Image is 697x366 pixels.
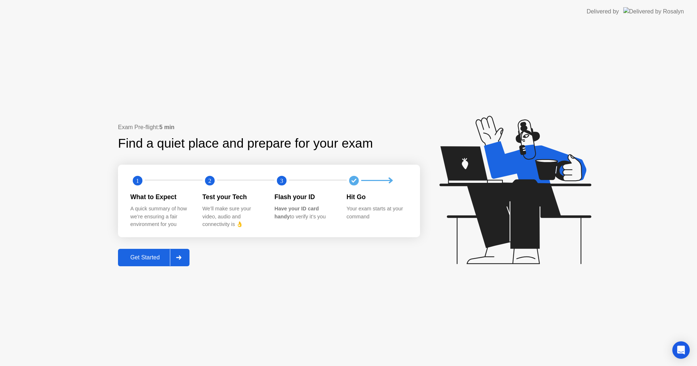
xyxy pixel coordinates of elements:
div: Flash your ID [274,192,335,202]
b: Have your ID card handy [274,206,319,219]
div: A quick summary of how we’re ensuring a fair environment for you [130,205,191,229]
text: 2 [208,177,211,184]
div: Hit Go [347,192,407,202]
div: We’ll make sure your video, audio and connectivity is 👌 [203,205,263,229]
text: 1 [136,177,139,184]
text: 3 [280,177,283,184]
div: to verify it’s you [274,205,335,221]
div: Open Intercom Messenger [672,341,690,359]
b: 5 min [159,124,175,130]
div: Test your Tech [203,192,263,202]
div: Get Started [120,254,170,261]
div: Delivered by [587,7,619,16]
button: Get Started [118,249,189,266]
img: Delivered by Rosalyn [623,7,684,16]
div: What to Expect [130,192,191,202]
div: Exam Pre-flight: [118,123,420,132]
div: Your exam starts at your command [347,205,407,221]
div: Find a quiet place and prepare for your exam [118,134,374,153]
